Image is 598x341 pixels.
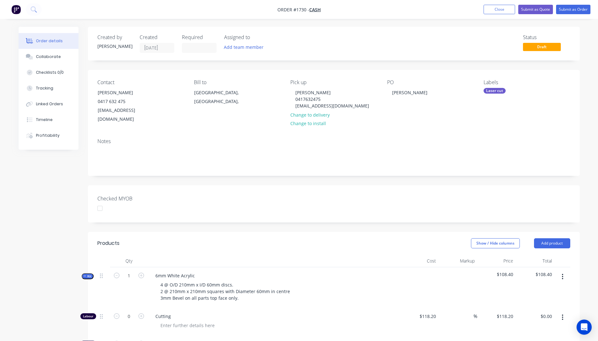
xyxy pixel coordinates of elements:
span: % [473,313,477,320]
div: [GEOGRAPHIC_DATA], [GEOGRAPHIC_DATA], [189,88,252,108]
button: Profitability [19,128,78,143]
span: Order #1730 - [277,7,309,13]
span: Kit [84,274,92,279]
div: Status [523,34,570,40]
div: [PERSON_NAME] [97,43,132,49]
span: $108.40 [480,271,514,278]
button: Linked Orders [19,96,78,112]
label: Checked MYOB [97,195,176,202]
div: Checklists 0/0 [36,70,64,75]
div: PO [387,79,473,85]
div: Bill to [194,79,280,85]
div: Contact [97,79,184,85]
div: Assigned to [224,34,287,40]
div: Laser cut [484,88,506,94]
div: Total [516,255,554,267]
button: Change to delivery [287,110,333,119]
button: Submit as Order [556,5,590,14]
button: Add team member [220,43,267,51]
div: Tracking [36,85,53,91]
div: 4 @ O/D 210mm x I/D 60mm discs. 2 @ 210mm x 210mm squares with Diameter 60mm in centre 3mm Bevel ... [155,280,295,303]
button: Submit as Quote [518,5,553,14]
button: Add product [534,238,570,248]
button: Timeline [19,112,78,128]
div: [GEOGRAPHIC_DATA], [GEOGRAPHIC_DATA], [194,88,247,106]
div: Cost [400,255,439,267]
div: 0417 632 475 [98,97,150,106]
button: Kit [82,273,94,279]
button: Tracking [19,80,78,96]
span: Draft [523,43,561,51]
div: Labour [80,313,96,319]
div: [PERSON_NAME] 0417632475 [EMAIL_ADDRESS][DOMAIN_NAME] [290,88,374,110]
span: Cutting [155,313,398,320]
div: Linked Orders [36,101,63,107]
div: [PERSON_NAME] [98,88,150,97]
div: [PERSON_NAME]0417 632 475[EMAIL_ADDRESS][DOMAIN_NAME] [92,88,155,124]
div: [PERSON_NAME] [387,88,433,97]
div: Pick up [290,79,377,85]
div: Created by [97,34,132,40]
button: Order details [19,33,78,49]
button: Add team member [224,43,267,51]
div: Price [477,255,516,267]
div: Timeline [36,117,53,123]
div: Created [140,34,174,40]
button: Checklists 0/0 [19,65,78,80]
span: $108.40 [518,271,552,278]
a: Cash [309,7,321,13]
div: 6mm White Acrylic [150,271,200,280]
div: Products [97,240,119,247]
div: Labels [484,79,570,85]
div: [EMAIL_ADDRESS][DOMAIN_NAME] [98,106,150,124]
div: Required [182,34,217,40]
div: Notes [97,138,570,144]
button: Close [484,5,515,14]
button: Change to install [287,119,329,128]
div: Open Intercom Messenger [577,320,592,335]
div: Order details [36,38,63,44]
div: Profitability [36,133,60,138]
img: Factory [11,5,21,14]
button: Show / Hide columns [471,238,520,248]
div: Collaborate [36,54,61,60]
button: Collaborate [19,49,78,65]
div: Qty [110,255,148,267]
div: Markup [438,255,477,267]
